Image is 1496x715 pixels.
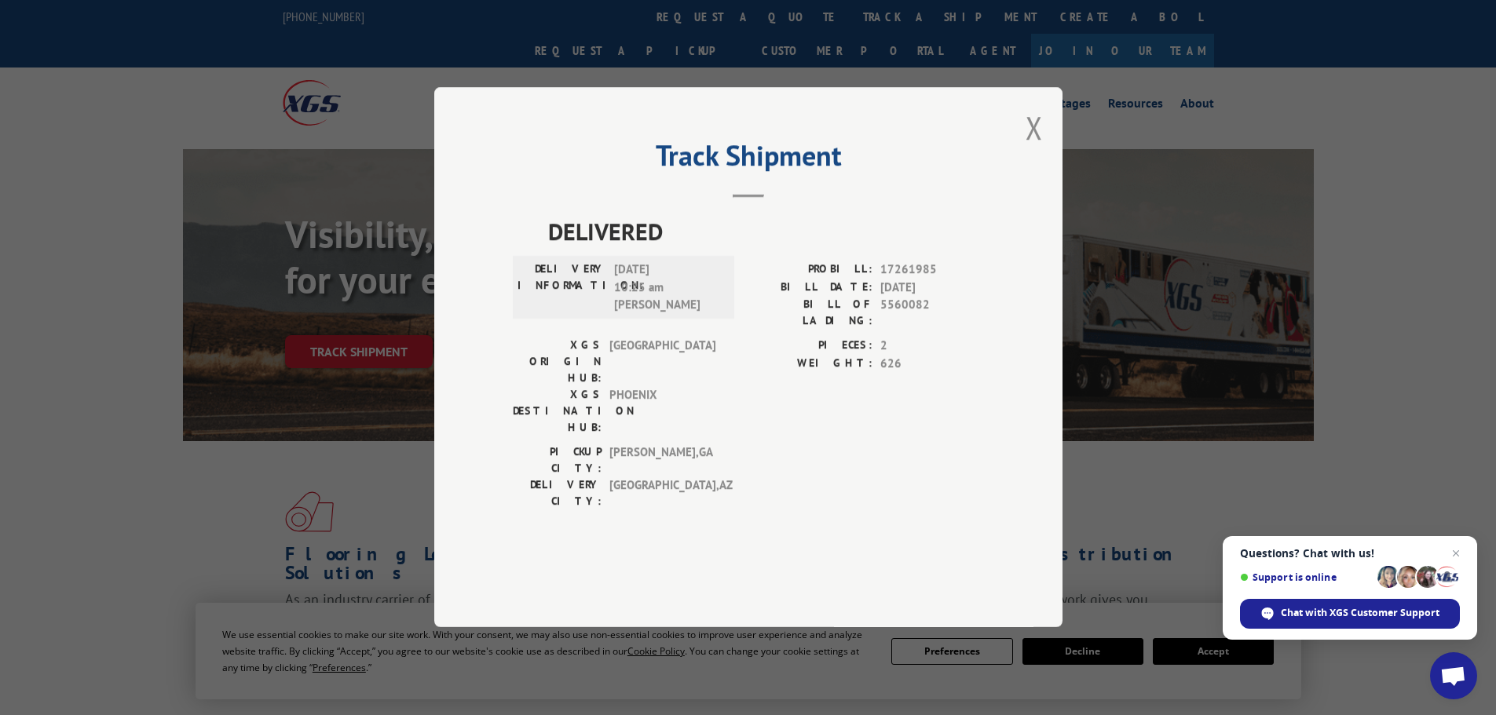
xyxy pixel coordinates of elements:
[748,261,872,279] label: PROBILL:
[748,337,872,356] label: PIECES:
[880,355,984,373] span: 626
[748,279,872,297] label: BILL DATE:
[1240,599,1460,629] div: Chat with XGS Customer Support
[609,337,715,387] span: [GEOGRAPHIC_DATA]
[548,214,984,250] span: DELIVERED
[880,297,984,330] span: 5560082
[513,144,984,174] h2: Track Shipment
[1026,107,1043,148] button: Close modal
[880,279,984,297] span: [DATE]
[748,297,872,330] label: BILL OF LADING:
[880,337,984,356] span: 2
[880,261,984,279] span: 17261985
[518,261,606,315] label: DELIVERY INFORMATION:
[1240,571,1372,583] span: Support is online
[1447,544,1465,563] span: Close chat
[748,355,872,373] label: WEIGHT:
[609,387,715,436] span: PHOENIX
[609,444,715,477] span: [PERSON_NAME] , GA
[614,261,720,315] span: [DATE] 10:25 am [PERSON_NAME]
[513,444,602,477] label: PICKUP CITY:
[513,477,602,510] label: DELIVERY CITY:
[513,337,602,387] label: XGS ORIGIN HUB:
[1430,652,1477,699] div: Open chat
[1240,547,1460,560] span: Questions? Chat with us!
[609,477,715,510] span: [GEOGRAPHIC_DATA] , AZ
[513,387,602,436] label: XGS DESTINATION HUB:
[1281,606,1439,620] span: Chat with XGS Customer Support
